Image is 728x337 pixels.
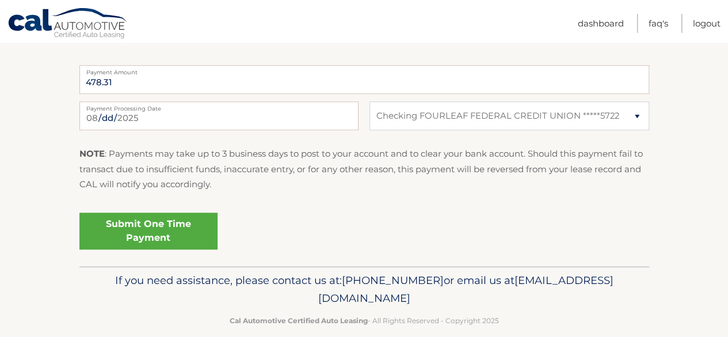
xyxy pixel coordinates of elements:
strong: Cal Automotive Certified Auto Leasing [230,316,368,325]
strong: NOTE [79,148,105,159]
p: - All Rights Reserved - Copyright 2025 [87,315,642,327]
a: Cal Automotive [7,7,128,41]
input: Payment Date [79,101,359,130]
p: If you need assistance, please contact us at: or email us at [87,271,642,308]
label: Payment Processing Date [79,101,359,111]
a: Logout [693,14,721,33]
a: Dashboard [578,14,624,33]
a: Submit One Time Payment [79,213,218,249]
input: Payment Amount [79,65,649,94]
label: Payment Amount [79,65,649,74]
a: FAQ's [649,14,668,33]
span: [PHONE_NUMBER] [342,274,444,287]
p: : Payments may take up to 3 business days to post to your account and to clear your bank account.... [79,146,649,192]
